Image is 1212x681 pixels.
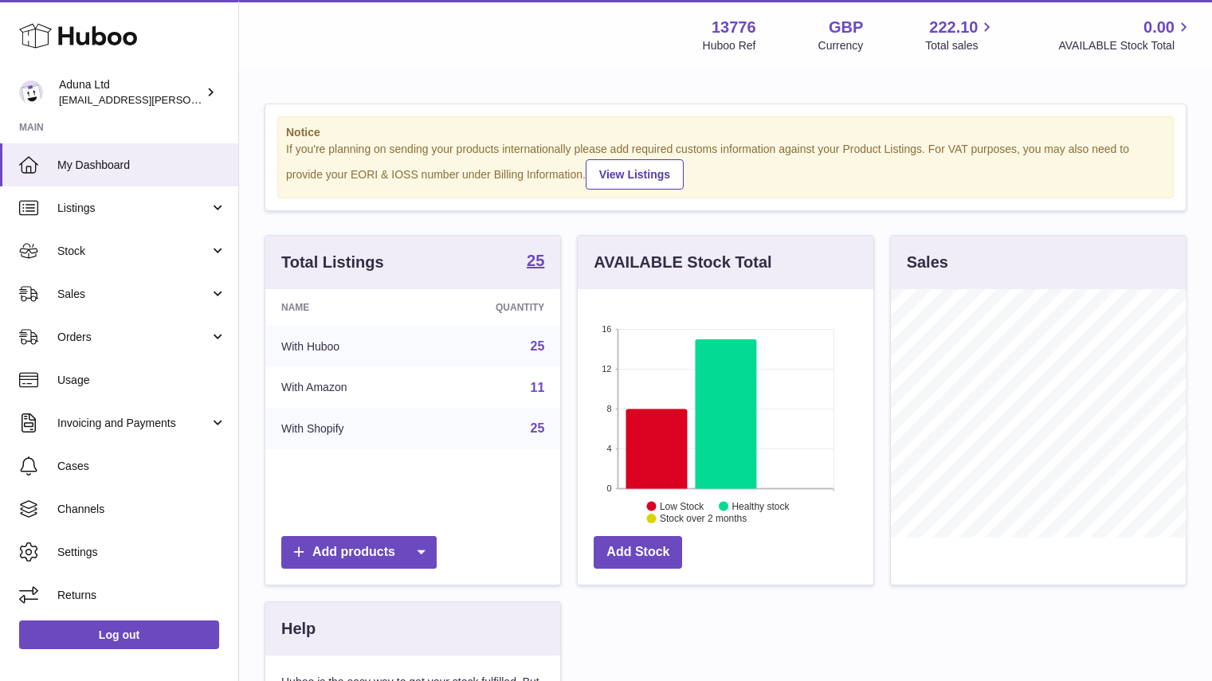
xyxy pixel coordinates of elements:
h3: Total Listings [281,252,384,273]
span: 222.10 [929,17,978,38]
h3: Help [281,618,316,640]
text: 4 [607,444,612,453]
div: Currency [818,38,864,53]
text: Low Stock [660,500,704,511]
h3: Sales [907,252,948,273]
strong: 25 [527,252,544,268]
text: Healthy stock [732,500,790,511]
text: 8 [607,404,612,413]
span: Invoicing and Payments [57,416,210,431]
a: 222.10 Total sales [925,17,996,53]
span: Total sales [925,38,996,53]
a: 25 [531,339,545,353]
text: Stock over 2 months [660,513,747,524]
span: Listings [57,201,210,216]
text: 16 [602,324,612,334]
strong: Notice [286,125,1165,140]
th: Name [265,289,427,326]
a: View Listings [586,159,684,190]
a: Add products [281,536,437,569]
span: Cases [57,459,226,474]
div: Aduna Ltd [59,77,202,108]
a: 25 [527,252,544,272]
td: With Amazon [265,367,427,409]
span: 0.00 [1143,17,1175,38]
h3: AVAILABLE Stock Total [594,252,771,273]
a: 11 [531,381,545,394]
th: Quantity [427,289,561,326]
span: AVAILABLE Stock Total [1058,38,1193,53]
text: 0 [607,483,612,493]
a: 0.00 AVAILABLE Stock Total [1058,17,1193,53]
span: Orders [57,330,210,345]
td: With Huboo [265,326,427,367]
span: Stock [57,244,210,259]
div: If you're planning on sending your products internationally please add required customs informati... [286,142,1165,190]
strong: GBP [829,17,863,38]
strong: 13776 [712,17,756,38]
a: 25 [531,421,545,435]
a: Log out [19,620,219,649]
span: Settings [57,545,226,560]
span: Returns [57,588,226,603]
span: My Dashboard [57,158,226,173]
text: 12 [602,364,612,374]
span: [EMAIL_ADDRESS][PERSON_NAME][PERSON_NAME][DOMAIN_NAME] [59,93,405,106]
span: Channels [57,502,226,517]
div: Huboo Ref [703,38,756,53]
a: Add Stock [594,536,682,569]
span: Usage [57,373,226,388]
span: Sales [57,287,210,302]
img: deborahe.kamara@aduna.com [19,80,43,104]
td: With Shopify [265,408,427,449]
